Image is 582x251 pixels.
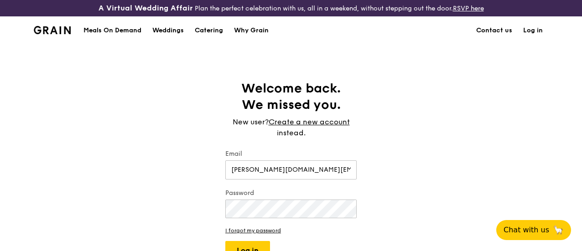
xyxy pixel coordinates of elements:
span: instead. [277,128,306,137]
a: Create a new account [269,117,350,128]
div: Weddings [152,17,184,44]
span: New user? [233,118,269,126]
label: Email [225,149,357,159]
div: Plan the perfect celebration with us, all in a weekend, without stepping out the door. [97,4,485,13]
div: Why Grain [234,17,269,44]
a: Catering [189,17,229,44]
label: Password [225,189,357,198]
div: Catering [195,17,223,44]
a: Weddings [147,17,189,44]
span: 🦙 [553,225,564,236]
a: GrainGrain [34,16,71,43]
a: Why Grain [229,17,274,44]
a: RSVP here [453,5,484,12]
a: Log in [518,17,548,44]
h3: A Virtual Wedding Affair [99,4,193,13]
span: Chat with us [504,225,549,236]
button: Chat with us🦙 [496,220,571,240]
img: Grain [34,26,71,34]
a: I forgot my password [225,227,357,234]
div: Meals On Demand [83,17,141,44]
a: Contact us [471,17,518,44]
h1: Welcome back. We missed you. [225,80,357,113]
